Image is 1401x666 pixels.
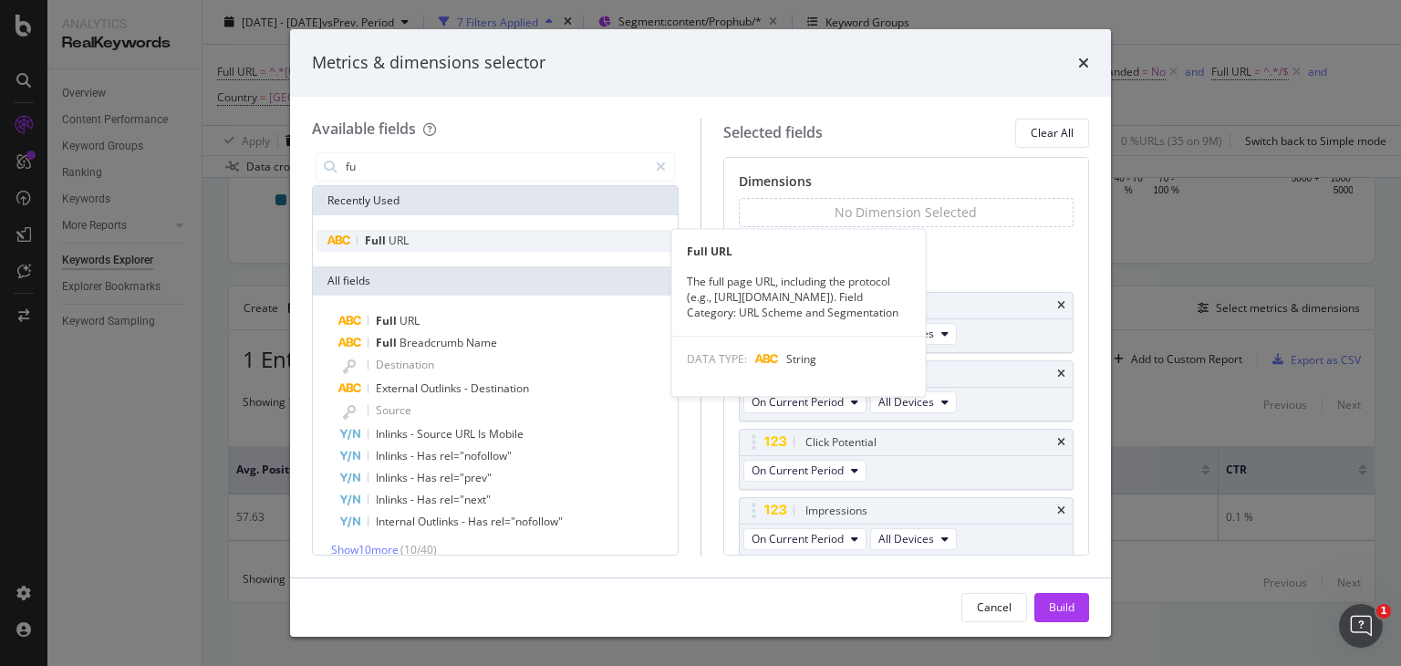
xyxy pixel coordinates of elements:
div: Cancel [977,599,1012,615]
span: Source [376,402,411,418]
span: Outlinks [418,514,462,529]
span: rel="next" [440,492,491,507]
span: Full [365,233,389,248]
span: Breadcrumb [400,335,466,350]
div: Metrics & dimensions selector [312,51,545,75]
span: Destination [471,380,529,396]
span: Name [466,335,497,350]
span: Internal [376,514,418,529]
span: Is [478,426,489,442]
div: Build [1049,599,1074,615]
div: All fields [313,266,678,296]
span: rel="nofollow" [491,514,563,529]
span: On Current Period [752,463,844,478]
span: External [376,380,420,396]
span: ( 10 / 40 ) [400,542,437,557]
button: On Current Period [743,391,867,413]
div: ImpressionstimesOn Current PeriodAll Devices [739,497,1074,558]
div: modal [290,29,1111,637]
span: - [410,448,417,463]
span: String [786,351,816,367]
span: All Devices [878,394,934,410]
div: Click PotentialtimesOn Current Period [739,429,1074,490]
input: Search by field name [344,153,648,181]
button: On Current Period [743,528,867,550]
span: Full [376,313,400,328]
button: Build [1034,593,1089,622]
span: Inlinks [376,492,410,507]
div: times [1057,369,1065,380]
span: All Devices [878,531,934,546]
span: URL [389,233,409,248]
div: No Dimension Selected [835,203,977,222]
div: times [1057,505,1065,516]
iframe: Intercom live chat [1339,604,1383,648]
div: times [1057,300,1065,311]
div: Clear All [1031,125,1074,140]
span: rel="nofollow" [440,448,512,463]
div: Click Potential [805,433,877,452]
span: On Current Period [752,394,844,410]
span: 1 [1376,604,1391,619]
span: - [410,492,417,507]
button: Clear All [1015,119,1089,148]
button: All Devices [870,528,957,550]
span: Inlinks [376,448,410,463]
span: Inlinks [376,470,410,485]
button: On Current Period [743,460,867,482]
span: - [410,470,417,485]
div: Recently Used [313,186,678,215]
div: times [1078,51,1089,75]
span: - [464,380,471,396]
span: Has [417,470,440,485]
div: Selected fields [723,122,823,143]
span: Full [376,335,400,350]
span: Source [417,426,455,442]
div: Impressions [805,502,867,520]
span: Has [417,448,440,463]
div: times [1057,437,1065,448]
span: Inlinks [376,426,410,442]
span: Has [468,514,491,529]
span: - [410,426,417,442]
span: Show 10 more [331,542,399,557]
span: On Current Period [752,531,844,546]
div: The full page URL, including the protocol (e.g., [URL][DOMAIN_NAME]). Field Category: URL Scheme ... [672,275,926,321]
span: Outlinks [420,380,464,396]
span: URL [400,313,420,328]
span: DATA TYPE: [687,351,747,367]
button: All Devices [870,391,957,413]
span: Has [417,492,440,507]
span: Destination [376,357,434,372]
div: Available fields [312,119,416,139]
span: URL [455,426,478,442]
div: Full URL [672,244,926,259]
span: rel="prev" [440,470,492,485]
button: Cancel [961,593,1027,622]
div: Dimensions [739,172,1074,198]
span: Mobile [489,426,524,442]
span: - [462,514,468,529]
